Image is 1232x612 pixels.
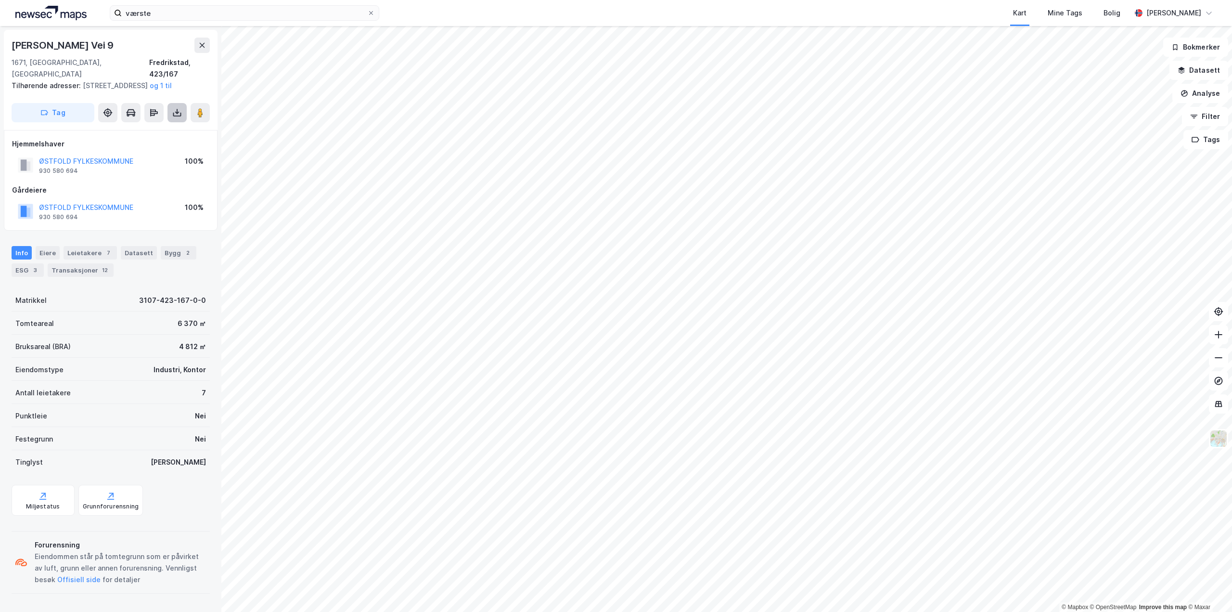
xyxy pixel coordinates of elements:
[100,265,110,275] div: 12
[15,364,64,376] div: Eiendomstype
[202,387,206,399] div: 7
[12,80,202,91] div: [STREET_ADDRESS]
[1013,7,1027,19] div: Kart
[139,295,206,306] div: 3107-423-167-0-0
[36,246,60,260] div: Eiere
[15,410,47,422] div: Punktleie
[35,539,206,551] div: Forurensning
[30,265,40,275] div: 3
[15,433,53,445] div: Festegrunn
[12,103,94,122] button: Tag
[1048,7,1082,19] div: Mine Tags
[103,248,113,258] div: 7
[12,38,115,53] div: [PERSON_NAME] Vei 9
[121,246,157,260] div: Datasett
[1139,604,1187,611] a: Improve this map
[195,433,206,445] div: Nei
[12,263,44,277] div: ESG
[1183,130,1228,149] button: Tags
[1172,84,1228,103] button: Analyse
[26,503,60,510] div: Miljøstatus
[15,387,71,399] div: Antall leietakere
[185,202,204,213] div: 100%
[48,263,114,277] div: Transaksjoner
[1209,430,1228,448] img: Z
[83,503,139,510] div: Grunnforurensning
[39,167,78,175] div: 930 580 694
[12,246,32,260] div: Info
[15,295,47,306] div: Matrikkel
[15,6,87,20] img: logo.a4113a55bc3d86da70a041830d287a7e.svg
[1146,7,1201,19] div: [PERSON_NAME]
[12,57,149,80] div: 1671, [GEOGRAPHIC_DATA], [GEOGRAPHIC_DATA]
[15,341,71,352] div: Bruksareal (BRA)
[15,318,54,329] div: Tomteareal
[1163,38,1228,57] button: Bokmerker
[39,213,78,221] div: 930 580 694
[185,156,204,167] div: 100%
[1169,61,1228,80] button: Datasett
[154,364,206,376] div: Industri, Kontor
[1184,566,1232,612] iframe: Chat Widget
[151,456,206,468] div: [PERSON_NAME]
[149,57,210,80] div: Fredrikstad, 423/167
[1104,7,1120,19] div: Bolig
[195,410,206,422] div: Nei
[64,246,117,260] div: Leietakere
[1090,604,1137,611] a: OpenStreetMap
[178,318,206,329] div: 6 370 ㎡
[161,246,196,260] div: Bygg
[15,456,43,468] div: Tinglyst
[179,341,206,352] div: 4 812 ㎡
[122,6,367,20] input: Søk på adresse, matrikkel, gårdeiere, leietakere eller personer
[1182,107,1228,126] button: Filter
[183,248,192,258] div: 2
[1062,604,1088,611] a: Mapbox
[1184,566,1232,612] div: Kontrollprogram for chat
[12,184,209,196] div: Gårdeiere
[35,551,206,586] div: Eiendommen står på tomtegrunn som er påvirket av luft, grunn eller annen forurensning. Vennligst ...
[12,138,209,150] div: Hjemmelshaver
[12,81,83,90] span: Tilhørende adresser:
